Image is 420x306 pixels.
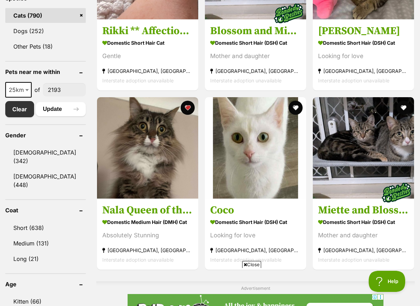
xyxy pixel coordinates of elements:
div: Looking for love [318,51,409,61]
strong: Domestic Short Hair (DSH) Cat [318,38,409,48]
a: Coco Domestic Short Hair (DSH) Cat Looking for love [GEOGRAPHIC_DATA], [GEOGRAPHIC_DATA] Intersta... [205,199,306,270]
iframe: Advertisement [82,271,338,302]
a: Nala Queen of the Jungle Domestic Medium Hair (DMH) Cat Absolutely Stunning [GEOGRAPHIC_DATA], [G... [97,199,198,270]
strong: Domestic Short Hair (DSH) Cat [210,217,301,227]
header: Gender [5,132,86,138]
button: Update [36,102,86,116]
span: Close [242,261,261,268]
a: Medium (131) [5,236,86,251]
strong: Domestic Short Hair Cat [102,38,193,48]
h3: Nala Queen of the Jungle [102,204,193,217]
strong: [GEOGRAPHIC_DATA], [GEOGRAPHIC_DATA] [102,66,193,76]
span: Interstate adoption unavailable [210,77,282,83]
span: Interstate adoption unavailable [102,77,174,83]
strong: [GEOGRAPHIC_DATA], [GEOGRAPHIC_DATA] [318,66,409,76]
strong: [GEOGRAPHIC_DATA], [GEOGRAPHIC_DATA] [318,246,409,255]
img: Nala Queen of the Jungle - Domestic Medium Hair (DMH) Cat [97,97,198,199]
div: Gentle [102,51,193,61]
a: Short (638) [5,220,86,235]
h3: Blossom and Miette [210,24,301,38]
button: favourite [181,101,195,115]
h3: Coco [210,204,301,217]
a: Blossom and Miette Domestic Short Hair (DSH) Cat Mother and daughter [GEOGRAPHIC_DATA], [GEOGRAPH... [205,19,306,90]
img: bonded besties [379,175,414,211]
button: favourite [396,101,411,115]
a: Long (21) [5,251,86,266]
span: Interstate adoption unavailable [318,77,389,83]
strong: Domestic Medium Hair (DMH) Cat [102,217,193,227]
span: Interstate adoption unavailable [102,257,174,263]
iframe: Help Scout Beacon - Open [369,271,406,292]
header: Age [5,281,86,287]
a: [DEMOGRAPHIC_DATA] (342) [5,145,86,168]
header: Coat [5,207,86,213]
h3: [PERSON_NAME] [318,24,409,38]
div: Mother and daughter [318,231,409,241]
a: Clear [5,101,34,117]
a: Rikki ** Affectionate Boy ** Domestic Short Hair Cat Gentle [GEOGRAPHIC_DATA], [GEOGRAPHIC_DATA] ... [97,19,198,90]
div: Looking for love [210,231,301,241]
h3: Rikki ** Affectionate Boy ** [102,24,193,38]
header: Pets near me within [5,69,86,75]
button: favourite [289,101,303,115]
a: [DEMOGRAPHIC_DATA] (448) [5,169,86,192]
a: Dogs (252) [5,24,86,38]
a: Miette and Blossom Domestic Short Hair (DSH) Cat Mother and daughter [GEOGRAPHIC_DATA], [GEOGRAPH... [313,199,414,270]
a: [PERSON_NAME] Domestic Short Hair (DSH) Cat Looking for love [GEOGRAPHIC_DATA], [GEOGRAPHIC_DATA]... [313,19,414,90]
span: Interstate adoption unavailable [318,257,389,263]
span: 25km [5,82,32,98]
input: postcode [43,83,86,96]
strong: [GEOGRAPHIC_DATA], [GEOGRAPHIC_DATA] [210,246,301,255]
a: Other Pets (18) [5,39,86,54]
strong: [GEOGRAPHIC_DATA], [GEOGRAPHIC_DATA] [210,66,301,76]
h3: Miette and Blossom [318,204,409,217]
strong: Domestic Short Hair (DSH) Cat [210,38,301,48]
img: Miette and Blossom - Domestic Short Hair (DSH) Cat [313,97,414,199]
img: Coco - Domestic Short Hair (DSH) Cat [205,97,306,199]
div: Mother and daughter [210,51,301,61]
span: Interstate adoption unavailable [210,257,282,263]
div: Absolutely Stunning [102,231,193,241]
a: Cats (790) [5,8,86,23]
span: of [34,86,40,94]
span: 25km [6,85,31,95]
strong: Domestic Short Hair (DSH) Cat [318,217,409,227]
strong: [GEOGRAPHIC_DATA], [GEOGRAPHIC_DATA] [102,246,193,255]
